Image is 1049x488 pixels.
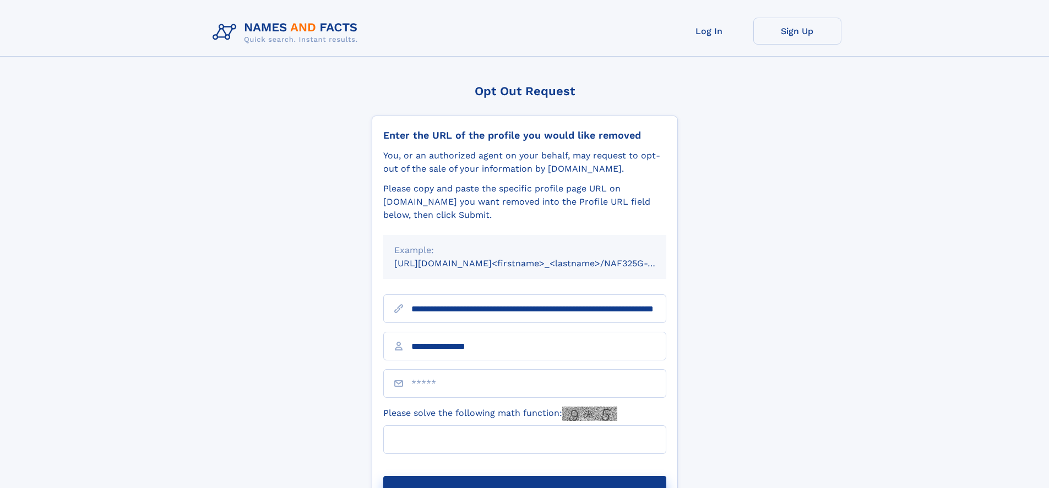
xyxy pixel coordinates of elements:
[394,244,655,257] div: Example:
[383,149,666,176] div: You, or an authorized agent on your behalf, may request to opt-out of the sale of your informatio...
[383,182,666,222] div: Please copy and paste the specific profile page URL on [DOMAIN_NAME] you want removed into the Pr...
[665,18,753,45] a: Log In
[208,18,367,47] img: Logo Names and Facts
[753,18,841,45] a: Sign Up
[394,258,687,268] small: [URL][DOMAIN_NAME]<firstname>_<lastname>/NAF325G-xxxxxxxx
[372,84,678,98] div: Opt Out Request
[383,407,617,421] label: Please solve the following math function:
[383,129,666,141] div: Enter the URL of the profile you would like removed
